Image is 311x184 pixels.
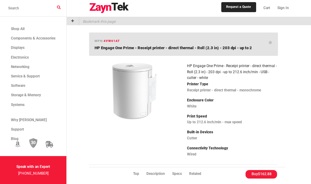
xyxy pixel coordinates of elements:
img: 4VW61AT -- HP Engage One Prime - Receipt printer - direct thermal - Roll (2.3 in) - 203 dpi - up ... [93,60,176,122]
span: Systems [11,103,25,107]
span: $162.88 [258,172,272,176]
span: 4VW61AT [104,39,120,43]
li: Description [146,171,172,177]
img: logo [89,2,129,13]
p: Enclosure Color [187,97,278,104]
span: Blog [11,137,18,141]
a: [PHONE_NUMBER] [18,171,48,175]
a: Request a Quote [221,2,256,12]
p: Bookmark this page [79,17,115,25]
p: Receipt printer - direct thermal - monochrome [187,87,278,94]
span: Components & Accessories [11,36,55,40]
span: Electronics [11,55,29,60]
p: Printer Type [187,81,278,87]
span: Networking [11,65,29,69]
span: Service & Support [11,74,40,78]
li: Related [189,171,209,177]
strong: Speak with an Expert [16,165,50,169]
p: Print Speed [187,113,278,120]
span: Why [PERSON_NAME] [11,118,47,122]
span: Software [11,83,25,88]
p: Wired [187,151,278,158]
span: HP Engage One Prime - Receipt printer - direct thermal - Roll (2.3 in) - 203 dpi - up to 2 [95,46,252,50]
li: Top [133,171,146,177]
p: White [187,103,278,110]
h6: mpn: [95,39,120,43]
li: Buy [246,170,277,178]
span: Displays [11,46,25,50]
p: Cutter [187,135,278,141]
span: Storage & Memory [11,93,41,97]
span: Support [11,127,24,131]
span: Shop All [11,27,25,31]
li: Specs [172,171,189,177]
a: Cart [260,2,274,15]
p: Up to 212.6 inch/min - max speed [187,119,278,125]
span: Cart [263,6,270,10]
article: HP Engage One Prime - Receipt printer - direct thermal - Roll (2.3 in) - 203 dpi - up to 212.6 in... [187,63,278,81]
p: Connectivity Technology [187,145,278,152]
a: Sign In [274,2,289,15]
img: 30 Day Return Policy [29,138,38,148]
p: Built-in Devices [187,129,278,135]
